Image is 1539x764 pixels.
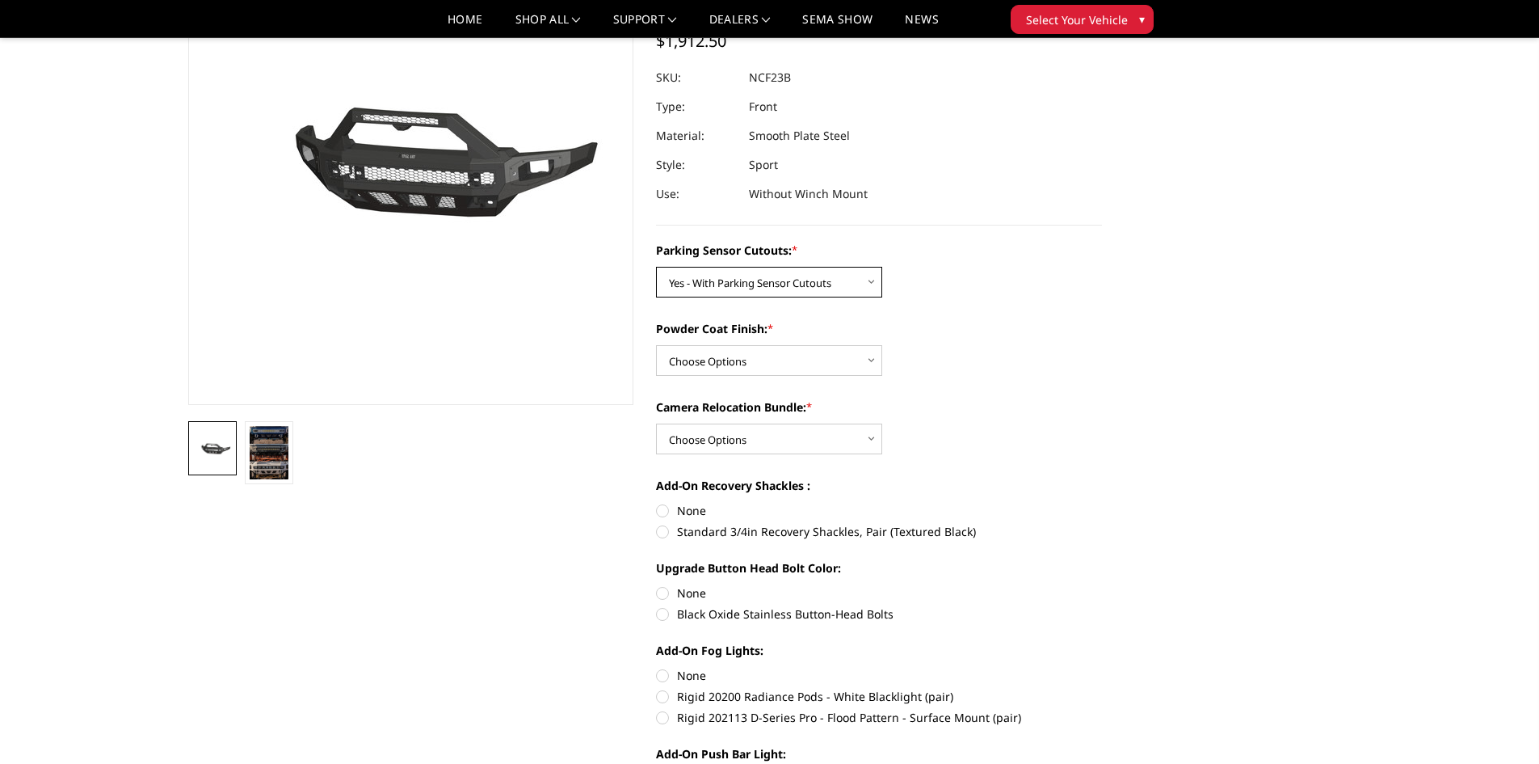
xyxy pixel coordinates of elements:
span: ▾ [1139,11,1145,27]
span: $1,912.50 [656,30,726,52]
dd: Without Winch Mount [749,179,868,209]
label: Parking Sensor Cutouts: [656,242,1102,259]
label: Rigid 20200 Radiance Pods - White Blacklight (pair) [656,688,1102,705]
img: 2023-2025 Ford F250-350 - Freedom Series - Sport Front Bumper (non-winch) [193,440,232,458]
dt: Material: [656,121,737,150]
dt: Style: [656,150,737,179]
dd: Sport [749,150,778,179]
label: Add-On Recovery Shackles : [656,477,1102,494]
dd: NCF23B [749,63,791,92]
label: Standard 3/4in Recovery Shackles, Pair (Textured Black) [656,523,1102,540]
label: Upgrade Button Head Bolt Color: [656,559,1102,576]
dt: SKU: [656,63,737,92]
dd: Front [749,92,777,121]
a: Dealers [709,14,771,37]
dd: Smooth Plate Steel [749,121,850,150]
label: Powder Coat Finish: [656,320,1102,337]
label: Rigid 202113 D-Series Pro - Flood Pattern - Surface Mount (pair) [656,709,1102,726]
label: None [656,585,1102,601]
a: Home [448,14,482,37]
label: Add-On Fog Lights: [656,642,1102,659]
label: None [656,502,1102,519]
a: shop all [515,14,581,37]
a: News [905,14,938,37]
a: SEMA Show [802,14,873,37]
label: None [656,667,1102,684]
dt: Use: [656,179,737,209]
button: Select Your Vehicle [1011,5,1154,34]
label: Camera Relocation Bundle: [656,399,1102,416]
a: Support [613,14,677,37]
img: Multiple lighting options [250,426,288,479]
label: Black Oxide Stainless Button-Head Bolts [656,606,1102,623]
dt: Type: [656,92,737,121]
span: Select Your Vehicle [1026,11,1128,28]
label: Add-On Push Bar Light: [656,745,1102,762]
